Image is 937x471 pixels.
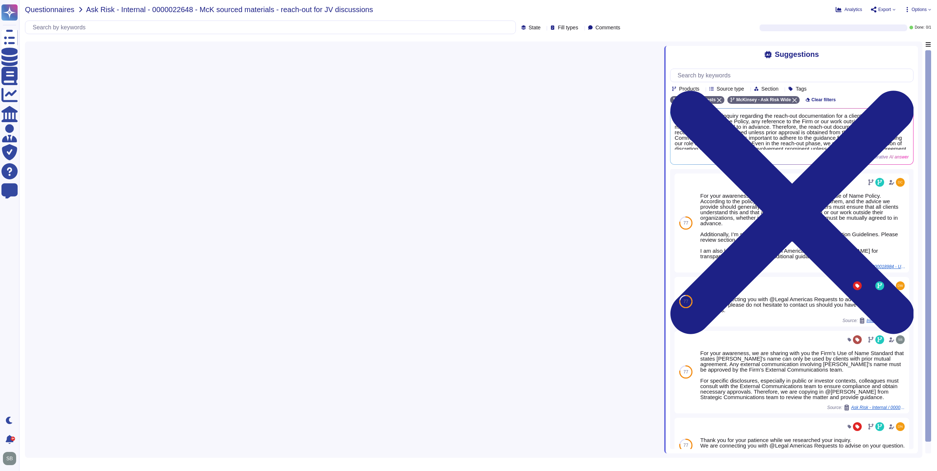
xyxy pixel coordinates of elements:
[836,7,862,12] button: Analytics
[674,69,913,82] input: Search by keywords
[683,221,688,225] span: 77
[29,21,515,34] input: Search by keywords
[86,6,373,13] span: Ask Risk - Internal - 0000022648 - McK sourced materials - reach-out for JV discussions
[25,6,75,13] span: Questionnaires
[683,299,688,304] span: 77
[529,25,541,30] span: State
[896,422,905,431] img: user
[683,443,688,448] span: 77
[896,335,905,344] img: user
[827,405,906,410] span: Source:
[3,452,16,465] img: user
[11,437,15,441] div: 9+
[558,25,578,30] span: Fill types
[1,450,21,467] button: user
[926,26,931,29] span: 0 / 1
[683,370,688,374] span: 77
[896,178,905,187] img: user
[878,7,891,12] span: Export
[844,7,862,12] span: Analytics
[700,350,906,400] div: For your awareness, we are sharing with you the Firm’s Use of Name Standard that states [PERSON_N...
[896,281,905,290] img: user
[700,437,906,459] div: Thank you for your patience while we researched your inquiry. We are connecting you with @Legal A...
[596,25,621,30] span: Comments
[912,7,927,12] span: Options
[915,26,925,29] span: Done:
[851,405,906,410] span: Ask Risk - Internal / 0000015919 - Client is asking if/when they can mention [PERSON_NAME]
